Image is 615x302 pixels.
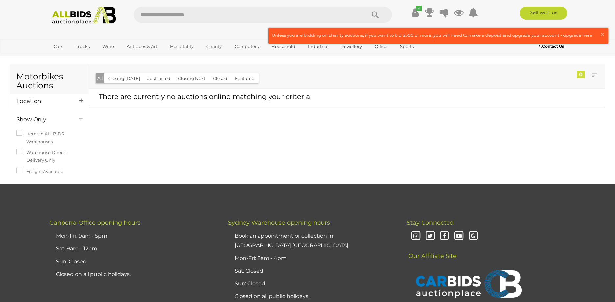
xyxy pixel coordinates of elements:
[54,230,212,243] li: Mon-Fri: 9am - 5pm
[16,72,82,90] h1: Motorbikes Auctions
[49,41,67,52] a: Cars
[267,41,299,52] a: Household
[599,28,605,41] span: ×
[520,7,567,20] a: Sell with us
[235,233,348,248] a: Book an appointmentfor collection in [GEOGRAPHIC_DATA] [GEOGRAPHIC_DATA]
[233,277,390,290] li: Sun: Closed
[54,255,212,268] li: Sun: Closed
[16,168,63,175] label: Freight Available
[230,41,263,52] a: Computers
[396,41,418,52] a: Sports
[439,230,450,242] i: Facebook
[16,149,82,164] label: Warehouse Direct - Delivery Only
[122,41,162,52] a: Antiques & Art
[577,71,585,78] div: 0
[98,41,118,52] a: Wine
[166,41,198,52] a: Hospitality
[99,92,310,101] span: There are currently no auctions online matching your criteria
[96,73,105,83] button: All
[416,6,422,11] i: ✔
[54,268,212,281] li: Closed on all public holidays.
[371,41,392,52] a: Office
[48,7,120,25] img: Allbids.com.au
[539,44,564,49] b: Contact Us
[407,243,457,260] span: Our Affiliate Site
[143,73,174,83] button: Just Listed
[407,219,454,226] span: Stay Connected
[16,116,69,123] h4: Show Only
[410,7,420,18] a: ✔
[424,230,436,242] i: Twitter
[49,219,141,226] span: Canberra Office opening hours
[228,219,330,226] span: Sydney Warehouse opening hours
[233,265,390,278] li: Sat: Closed
[16,98,69,104] h4: Location
[54,243,212,255] li: Sat: 9am - 12pm
[233,252,390,265] li: Mon-Fri: 8am - 4pm
[71,41,94,52] a: Trucks
[104,73,144,83] button: Closing [DATE]
[468,230,479,242] i: Google
[202,41,226,52] a: Charity
[539,43,566,50] a: Contact Us
[410,230,422,242] i: Instagram
[304,41,333,52] a: Industrial
[209,73,231,83] button: Closed
[453,230,465,242] i: Youtube
[235,233,293,239] u: Book an appointment
[231,73,259,83] button: Featured
[359,7,392,23] button: Search
[16,130,82,146] label: Items in ALLBIDS Warehouses
[49,52,105,63] a: [GEOGRAPHIC_DATA]
[174,73,209,83] button: Closing Next
[337,41,366,52] a: Jewellery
